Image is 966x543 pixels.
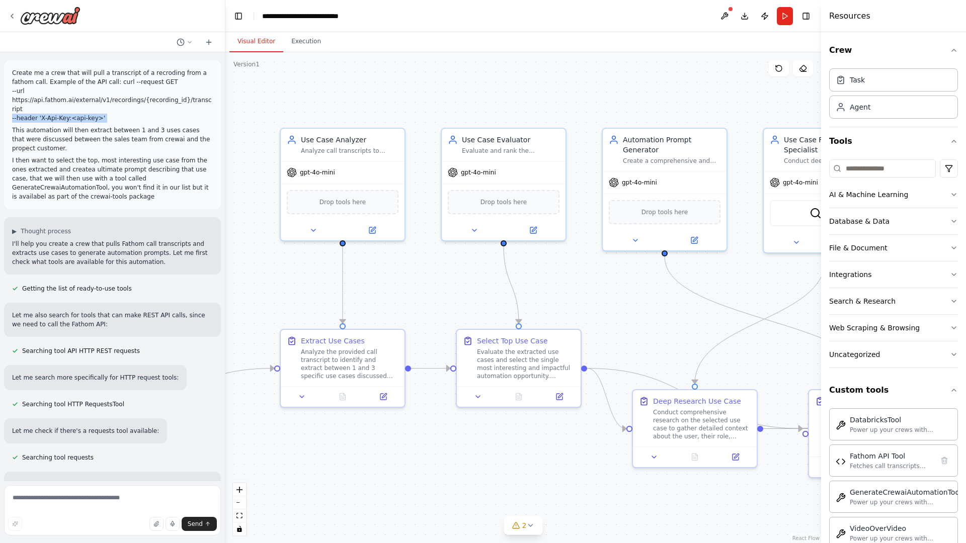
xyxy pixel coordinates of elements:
[829,349,880,359] div: Uncategorized
[182,517,217,531] button: Send
[783,178,818,187] span: gpt-4o-mini
[130,364,274,398] g: Edge from triggers to c19633d5-2c63-403a-be6b-0f81424a7696
[850,487,961,497] div: GenerateCrewaiAutomationTool
[477,336,548,346] div: Select Top Use Case
[20,7,80,25] img: Logo
[21,227,71,235] span: Thought process
[8,517,22,531] button: Improve this prompt
[233,522,246,535] button: toggle interactivity
[850,523,951,533] div: VideoOverVideo
[233,60,260,68] div: Version 1
[233,509,246,522] button: fit view
[462,147,559,155] div: Evaluate and rank the extracted use cases to select the single most interesting and impactful aut...
[836,493,846,503] img: GenerateCrewaiAutomationTool
[188,520,203,528] span: Send
[829,190,908,200] div: AI & Machine Learning
[660,256,876,384] g: Edge from 807d0089-880b-48e6-9928-795239612480 to 78fb98fe-0019-4705-9d86-a42fc2c7e4c3
[810,207,822,219] img: SerperDevTool
[850,75,865,85] div: Task
[829,315,958,341] button: Web Scraping & Browsing
[829,216,890,226] div: Database & Data
[836,457,846,467] img: Fathom API Tool
[763,128,889,253] div: Use Case Research SpecialistConduct deep research on the selected use case to understand the user...
[12,68,213,123] p: Create me a crew that will pull a transcript of a recroding from a fathom call. Example of the AP...
[283,31,329,52] button: Execution
[22,454,94,462] span: Searching tool requests
[166,517,180,531] button: Click to speak your automation idea
[718,451,753,463] button: Open in side panel
[12,239,213,266] p: I'll help you create a crew that pulls Fathom call transcripts and extracts use cases to generate...
[301,336,365,346] div: Extract Use Cases
[173,36,197,48] button: Switch to previous chat
[12,311,213,329] p: Let me also search for tools that can make REST API calls, since we need to call the Fathom API:
[12,227,71,235] button: ▶Thought process
[149,517,164,531] button: Upload files
[937,454,951,468] button: Delete tool
[836,420,846,430] img: DatabricksTool
[22,285,132,293] span: Getting the list of ready-to-use tools
[850,498,961,506] div: Power up your crews with generate_crewai_automation_tool
[850,102,870,112] div: Agent
[280,329,406,408] div: Extract Use CasesAnalyze the provided call transcript to identify and extract between 1 and 3 spe...
[22,347,140,355] span: Searching tool API HTTP REST requests
[829,261,958,288] button: Integrations
[366,391,400,403] button: Open in side panel
[850,426,951,434] div: Power up your crews with databricks_tool
[829,323,920,333] div: Web Scraping & Browsing
[829,208,958,234] button: Database & Data
[480,197,527,207] span: Drop tools here
[623,157,720,165] div: Create a comprehensive and detailed prompt describing the selected use case that will be used wit...
[829,243,888,253] div: File & Document
[623,135,720,155] div: Automation Prompt Generator
[441,128,567,241] div: Use Case EvaluatorEvaluate and rank the extracted use cases to select the single most interesting...
[632,389,758,468] div: Deep Research Use CaseConduct comprehensive research on the selected use case to gather detailed ...
[462,135,559,145] div: Use Case Evaluator
[836,529,846,539] img: VideoOverVideo
[542,391,577,403] button: Open in side panel
[522,520,527,530] span: 2
[233,483,246,535] div: React Flow controls
[300,168,335,176] span: gpt-4o-mini
[829,269,871,280] div: Integrations
[233,483,246,496] button: zoom in
[280,128,406,241] div: Use Case AnalyzerAnalyze call transcripts to identify and extract between 1 and 3 specific use ca...
[653,408,751,440] div: Conduct comprehensive research on the selected use case to gather detailed context about the user...
[792,535,820,541] a: React Flow attribution
[850,534,951,542] div: Power up your crews with video_over_video
[499,246,524,323] g: Edge from 852ba8ed-97a5-405b-8f9f-8f294d17b2a6 to 29162b7a-2068-482e-a673-b0f2f97817b4
[829,341,958,368] button: Uncategorized
[231,9,246,23] button: Hide left sidebar
[321,391,364,403] button: No output available
[12,373,179,382] p: Let me search more specifically for HTTP request tools:
[301,135,398,145] div: Use Case Analyzer
[602,128,728,251] div: Automation Prompt GeneratorCreate a comprehensive and detailed prompt describing the selected use...
[587,364,626,434] g: Edge from 29162b7a-2068-482e-a673-b0f2f97817b4 to d33999d7-7698-4d0e-8515-2c9f114fd973
[653,396,741,406] div: Deep Research Use Case
[829,36,958,64] button: Crew
[674,451,716,463] button: No output available
[498,391,540,403] button: No output available
[850,451,933,461] div: Fathom API Tool
[201,36,217,48] button: Start a new chat
[829,127,958,155] button: Tools
[829,182,958,208] button: AI & Machine Learning
[338,246,348,323] g: Edge from 4fbf9367-65ce-4781-84c4-2f80358faa20 to c19633d5-2c63-403a-be6b-0f81424a7696
[784,157,881,165] div: Conduct deep research on the selected use case to understand the user's role, company context, in...
[829,64,958,127] div: Crew
[829,155,958,376] div: Tools
[12,480,213,498] p: It seems there isn't a ready-to-use HTTP requests tool. Let me check what tools might be availabl...
[477,348,575,380] div: Evaluate the extracted use cases and select the single most interesting and impactful automation ...
[850,462,933,470] div: Fetches call transcripts from the Fathom API using a recording ID. Requires FATHOM_API_KEY enviro...
[461,168,496,176] span: gpt-4o-mini
[829,235,958,261] button: File & Document
[829,376,958,404] button: Custom tools
[301,147,398,155] div: Analyze call transcripts to identify and extract between 1 and 3 specific use cases discussed bet...
[229,31,283,52] button: Visual Editor
[784,135,881,155] div: Use Case Research Specialist
[22,400,124,408] span: Searching tool HTTP RequestsTool
[12,156,213,201] p: I then want to select the top, most interesting use case from the ones extracted and createa ulti...
[233,496,246,509] button: zoom out
[301,348,398,380] div: Analyze the provided call transcript to identify and extract between 1 and 3 specific use cases d...
[690,258,831,384] g: Edge from fc862c28-173c-4acd-8e4b-35fb175a2248 to d33999d7-7698-4d0e-8515-2c9f114fd973
[12,126,213,153] p: This automation will then extract between 1 and 3 uses cases that were discussed between the sale...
